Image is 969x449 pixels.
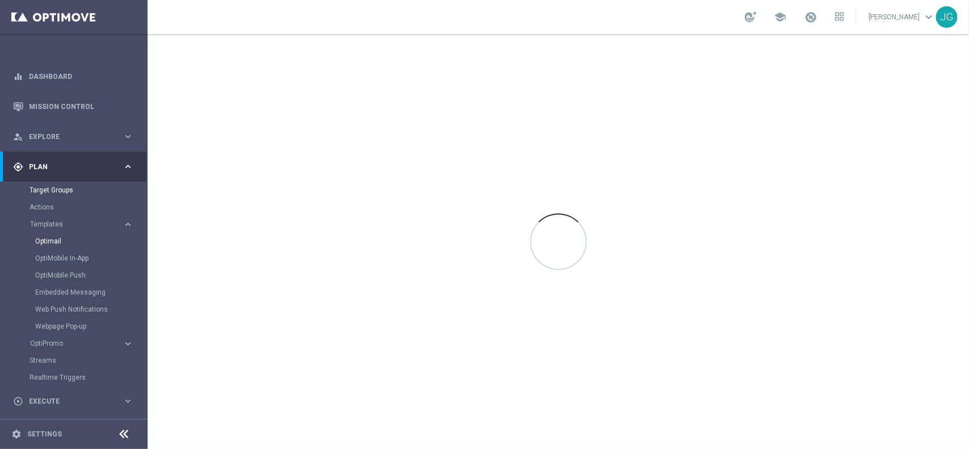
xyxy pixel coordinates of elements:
[867,9,936,26] a: [PERSON_NAME]keyboard_arrow_down
[29,91,133,121] a: Mission Control
[30,356,118,365] a: Streams
[13,396,23,406] i: play_circle_outline
[35,322,118,331] a: Webpage Pop-up
[30,339,134,348] button: OptiPromo keyboard_arrow_right
[30,373,118,382] a: Realtime Triggers
[30,369,146,386] div: Realtime Triggers
[30,340,123,347] div: OptiPromo
[35,305,118,314] a: Web Push Notifications
[13,162,123,172] div: Plan
[123,338,133,349] i: keyboard_arrow_right
[123,131,133,142] i: keyboard_arrow_right
[12,132,134,141] button: person_search Explore keyboard_arrow_right
[30,182,146,199] div: Target Groups
[35,233,146,250] div: Optimail
[35,237,118,246] a: Optimail
[13,132,123,142] div: Explore
[30,203,118,212] a: Actions
[123,161,133,172] i: keyboard_arrow_right
[35,301,146,318] div: Web Push Notifications
[13,132,23,142] i: person_search
[35,318,146,335] div: Webpage Pop-up
[936,6,958,28] div: JG
[12,102,134,111] button: Mission Control
[29,133,123,140] span: Explore
[35,284,146,301] div: Embedded Messaging
[30,340,111,347] span: OptiPromo
[13,396,123,406] div: Execute
[123,396,133,406] i: keyboard_arrow_right
[30,352,146,369] div: Streams
[30,221,111,228] span: Templates
[774,11,786,23] span: school
[30,199,146,216] div: Actions
[35,250,146,267] div: OptiMobile In-App
[11,429,22,439] i: settings
[29,163,123,170] span: Plan
[35,254,118,263] a: OptiMobile In-App
[30,335,146,352] div: OptiPromo
[30,186,118,195] a: Target Groups
[13,72,23,82] i: equalizer
[30,221,123,228] div: Templates
[12,162,134,171] button: gps_fixed Plan keyboard_arrow_right
[12,397,134,406] button: play_circle_outline Execute keyboard_arrow_right
[13,91,133,121] div: Mission Control
[35,267,146,284] div: OptiMobile Push
[30,216,146,335] div: Templates
[123,219,133,230] i: keyboard_arrow_right
[29,398,123,405] span: Execute
[35,288,118,297] a: Embedded Messaging
[27,431,62,438] a: Settings
[12,72,134,81] button: equalizer Dashboard
[13,162,23,172] i: gps_fixed
[35,271,118,280] a: OptiMobile Push
[30,220,134,229] button: Templates keyboard_arrow_right
[29,61,133,91] a: Dashboard
[922,11,935,23] span: keyboard_arrow_down
[13,61,133,91] div: Dashboard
